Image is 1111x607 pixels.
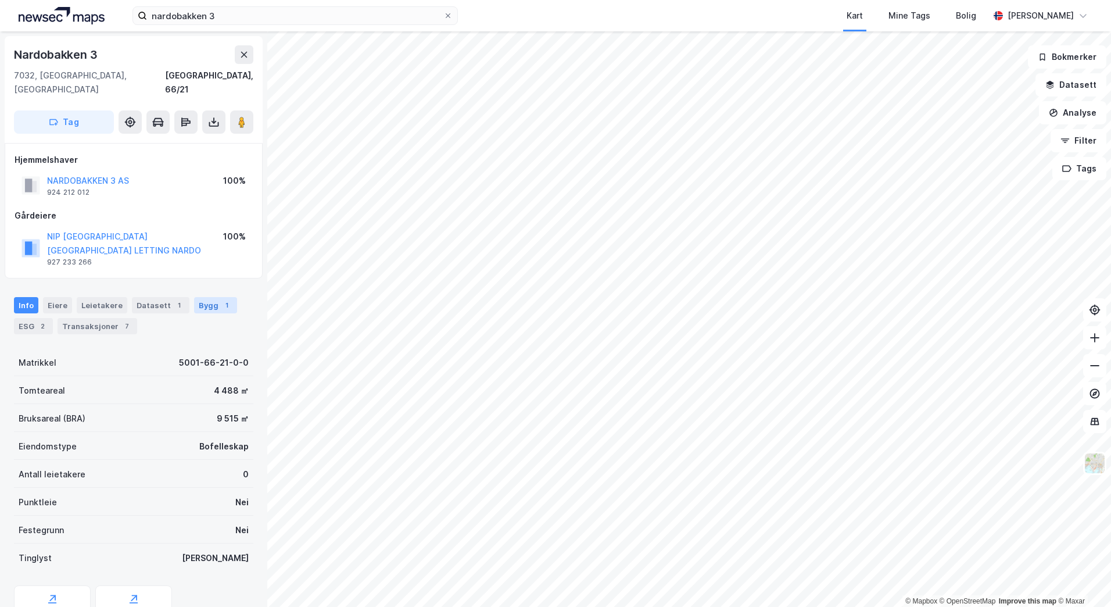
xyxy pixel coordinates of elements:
div: 1 [221,299,232,311]
div: Leietakere [77,297,127,313]
div: Tomteareal [19,384,65,398]
div: [GEOGRAPHIC_DATA], 66/21 [165,69,253,97]
button: Datasett [1035,73,1106,97]
img: Z [1084,452,1106,474]
div: Bofelleskap [199,440,249,454]
div: Info [14,297,38,313]
div: Bolig [956,9,976,23]
div: Nardobakken 3 [14,45,99,64]
div: 5001-66-21-0-0 [179,356,249,370]
div: 100% [223,230,246,244]
div: 0 [243,467,249,481]
div: Bygg [194,297,237,313]
div: Hjemmelshaver [15,153,253,167]
div: 7 [121,320,132,332]
div: 9 515 ㎡ [217,412,249,426]
a: OpenStreetMap [940,597,996,605]
div: 927 233 266 [47,258,92,267]
iframe: Chat Widget [1053,551,1111,607]
div: Kontrollprogram for chat [1053,551,1111,607]
div: 100% [223,174,246,188]
div: 924 212 012 [47,188,89,197]
div: Punktleie [19,495,57,509]
div: Nei [235,495,249,509]
div: Tinglyst [19,551,52,565]
button: Filter [1051,129,1106,152]
div: Eiendomstype [19,440,77,454]
div: 4 488 ㎡ [214,384,249,398]
div: Festegrunn [19,523,64,537]
div: 7032, [GEOGRAPHIC_DATA], [GEOGRAPHIC_DATA] [14,69,165,97]
button: Tag [14,110,114,134]
button: Tags [1052,157,1106,180]
div: Bruksareal (BRA) [19,412,85,426]
div: 2 [37,320,48,332]
a: Mapbox [905,597,937,605]
div: Antall leietakere [19,467,85,481]
div: Gårdeiere [15,209,253,223]
button: Bokmerker [1028,45,1106,69]
div: [PERSON_NAME] [1008,9,1074,23]
img: logo.a4113a55bc3d86da70a041830d287a7e.svg [19,7,105,24]
div: ESG [14,318,53,334]
a: Improve this map [999,597,1056,605]
div: Eiere [43,297,72,313]
div: Kart [847,9,863,23]
div: [PERSON_NAME] [182,551,249,565]
div: Matrikkel [19,356,56,370]
input: Søk på adresse, matrikkel, gårdeiere, leietakere eller personer [147,7,443,24]
div: 1 [173,299,185,311]
div: Transaksjoner [58,318,137,334]
div: Datasett [132,297,189,313]
div: Mine Tags [888,9,930,23]
div: Nei [235,523,249,537]
button: Analyse [1039,101,1106,124]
